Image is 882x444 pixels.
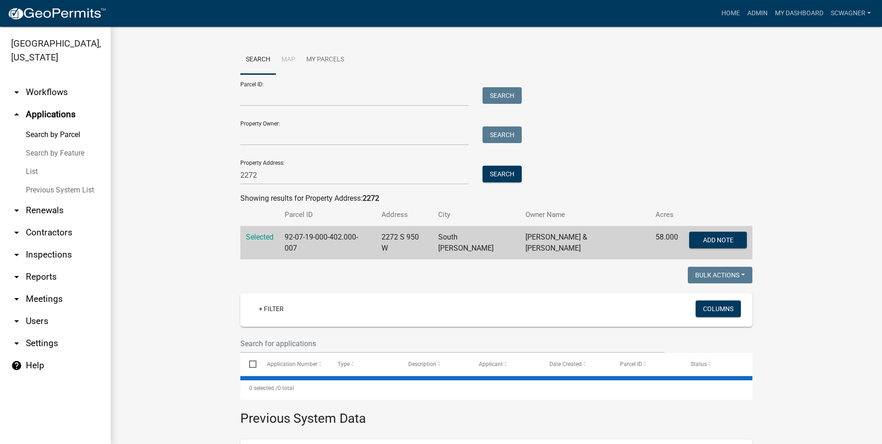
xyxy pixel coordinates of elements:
[718,5,744,22] a: Home
[251,300,291,317] a: + Filter
[376,204,433,226] th: Address
[611,353,682,375] datatable-header-cell: Parcel ID
[301,45,350,75] a: My Parcels
[328,353,399,375] datatable-header-cell: Type
[11,205,22,216] i: arrow_drop_down
[249,385,278,391] span: 0 selected /
[240,400,752,428] h3: Previous System Data
[11,109,22,120] i: arrow_drop_up
[620,361,642,367] span: Parcel ID
[240,353,258,375] datatable-header-cell: Select
[688,267,752,283] button: Bulk Actions
[689,232,747,248] button: Add Note
[682,353,752,375] datatable-header-cell: Status
[363,194,379,203] strong: 2272
[520,204,650,226] th: Owner Name
[483,87,522,104] button: Search
[279,226,376,260] td: 92-07-19-000-402.000-007
[549,361,582,367] span: Date Created
[433,226,520,260] td: South [PERSON_NAME]
[650,204,684,226] th: Acres
[479,361,503,367] span: Applicant
[399,353,470,375] datatable-header-cell: Description
[744,5,771,22] a: Admin
[258,353,328,375] datatable-header-cell: Application Number
[11,338,22,349] i: arrow_drop_down
[11,271,22,282] i: arrow_drop_down
[703,236,733,244] span: Add Note
[691,361,707,367] span: Status
[827,5,875,22] a: scwagner
[338,361,350,367] span: Type
[267,361,317,367] span: Application Number
[696,300,741,317] button: Columns
[433,204,520,226] th: City
[240,193,752,204] div: Showing results for Property Address:
[11,87,22,98] i: arrow_drop_down
[279,204,376,226] th: Parcel ID
[11,316,22,327] i: arrow_drop_down
[541,353,611,375] datatable-header-cell: Date Created
[240,334,665,353] input: Search for applications
[11,249,22,260] i: arrow_drop_down
[470,353,541,375] datatable-header-cell: Applicant
[483,126,522,143] button: Search
[650,226,684,260] td: 58.000
[240,45,276,75] a: Search
[246,233,274,241] a: Selected
[520,226,650,260] td: [PERSON_NAME] & [PERSON_NAME]
[240,377,752,400] div: 0 total
[11,227,22,238] i: arrow_drop_down
[408,361,436,367] span: Description
[771,5,827,22] a: My Dashboard
[11,360,22,371] i: help
[376,226,433,260] td: 2272 S 950 W
[11,294,22,305] i: arrow_drop_down
[483,166,522,182] button: Search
